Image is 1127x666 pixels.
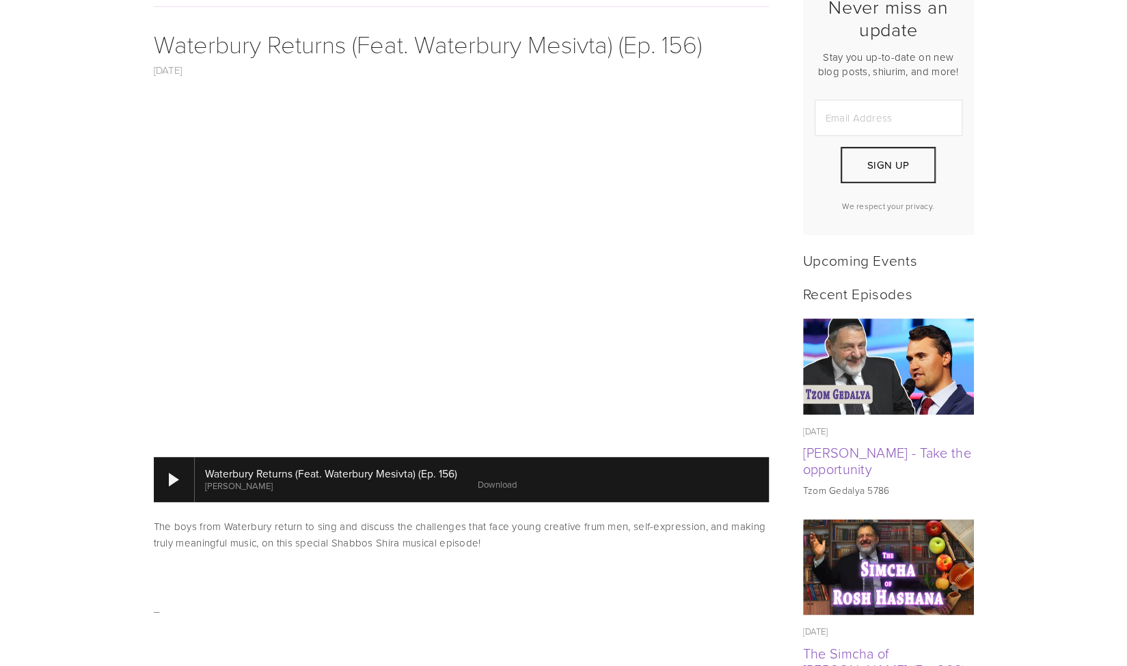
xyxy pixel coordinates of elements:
time: [DATE] [803,625,828,637]
input: Email Address [815,100,962,136]
a: The Simcha of Rosh Hashana (Ep. 298) [803,519,974,615]
p: We respect your privacy. [815,200,962,212]
a: [DATE] [154,63,182,77]
time: [DATE] [803,425,828,437]
h2: Upcoming Events [803,251,974,268]
p: _ [154,600,769,617]
img: Tzom Gedalya - Take the opportunity [802,318,974,415]
button: Sign Up [841,147,935,183]
h2: Recent Episodes [803,285,974,302]
img: The Simcha of Rosh Hashana (Ep. 298) [802,519,974,615]
a: Download [478,478,517,490]
p: Tzom Gedalya 5786 [803,484,974,497]
a: Waterbury Returns (Feat. Waterbury Mesivta) (Ep. 156) [154,27,702,60]
p: The boys from Waterbury return to sing and discuss the challenges that face young creative frum m... [154,518,769,551]
p: Stay you up-to-date on new blog posts, shiurim, and more! [815,50,962,79]
a: Tzom Gedalya - Take the opportunity [803,318,974,415]
span: Sign Up [867,158,909,172]
a: [PERSON_NAME] - Take the opportunity [803,443,971,478]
